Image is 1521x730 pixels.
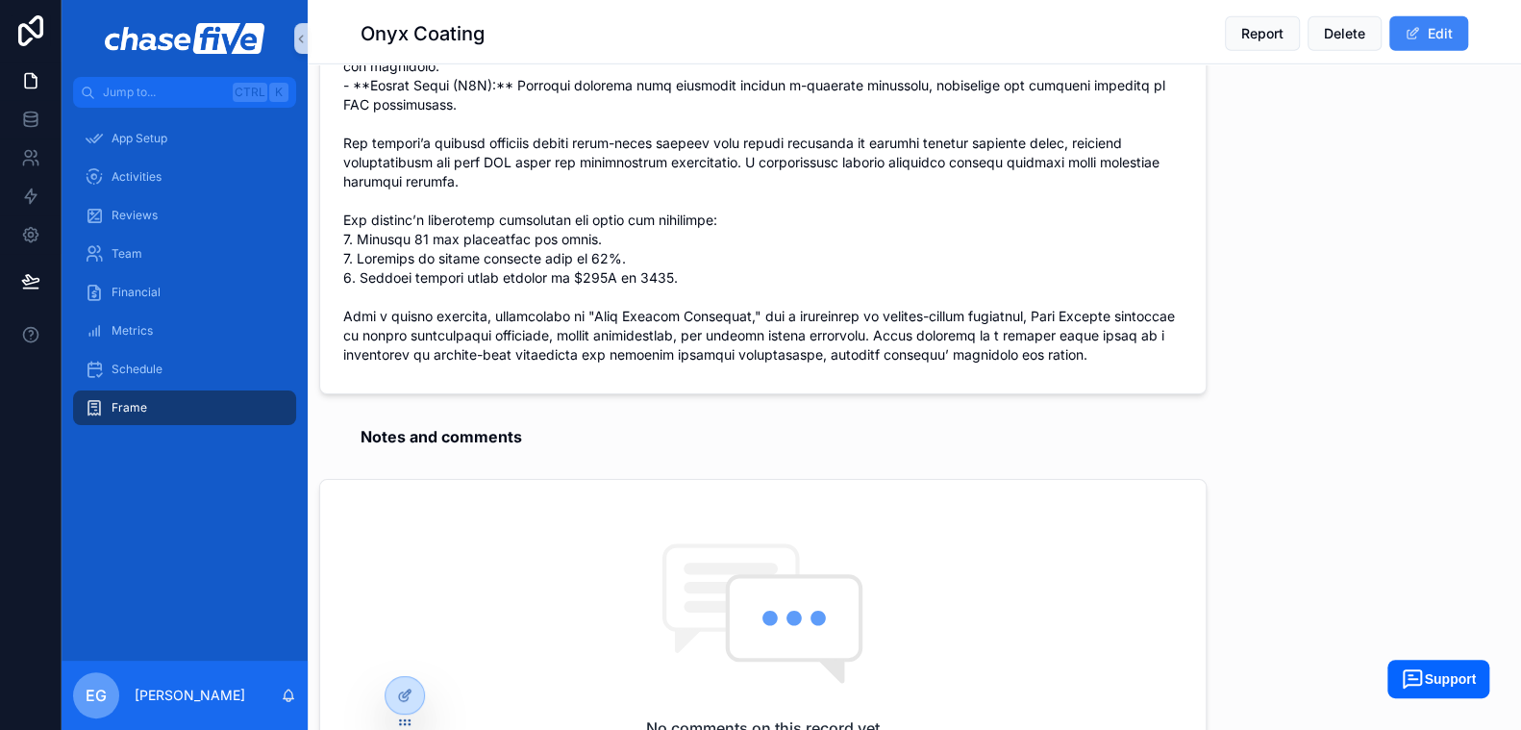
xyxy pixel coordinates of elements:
span: Frame [112,400,147,415]
img: widget_launcher_white.svg [1401,667,1424,691]
span: Ctrl [233,83,267,102]
a: Team [73,237,296,271]
span: Reviews [112,208,158,223]
span: Team [112,246,142,262]
span: Schedule [112,362,162,377]
a: Metrics [73,314,296,348]
button: Delete [1308,16,1382,51]
span: EG [86,684,107,707]
span: Support [1424,671,1476,687]
button: Edit [1389,16,1468,51]
p: [PERSON_NAME] [135,686,245,705]
span: Jump to... [103,85,225,100]
a: Schedule [73,352,296,387]
span: Report [1241,24,1284,43]
a: Financial [73,275,296,310]
a: Reviews [73,198,296,233]
span: Metrics [112,323,153,339]
h1: Onyx Coating [361,20,485,47]
span: Activities [112,169,162,185]
span: K [271,85,287,100]
span: Financial [112,285,161,300]
a: App Setup [73,121,296,156]
button: Report [1225,16,1300,51]
div: scrollable content [62,108,308,450]
span: App Setup [112,131,167,146]
strong: Notes and comments [361,425,522,448]
img: App logo [105,23,263,54]
a: Activities [73,160,296,194]
a: Frame [73,390,296,425]
span: Delete [1324,24,1365,43]
button: Jump to...CtrlK [73,77,296,108]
